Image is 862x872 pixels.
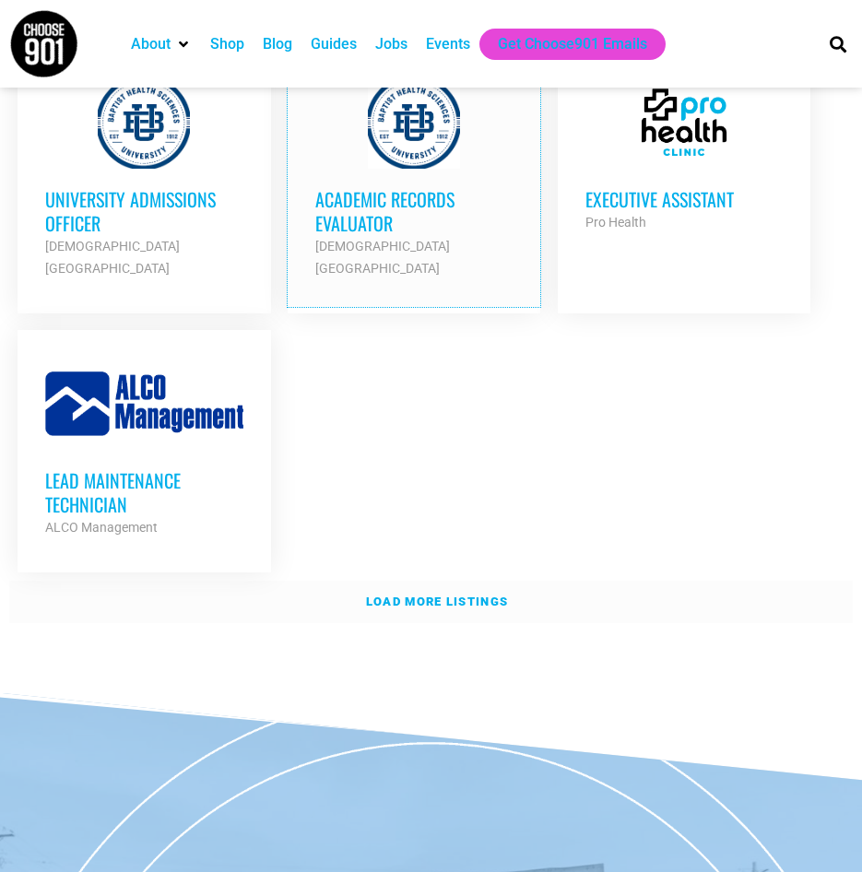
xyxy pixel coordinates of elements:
[9,581,853,623] a: Load more listings
[315,187,514,235] h3: Academic Records Evaluator
[822,29,853,59] div: Search
[210,33,244,55] a: Shop
[122,29,804,60] nav: Main nav
[263,33,292,55] a: Blog
[131,33,171,55] a: About
[426,33,470,55] a: Events
[585,187,784,211] h3: Executive Assistant
[45,520,158,535] strong: ALCO Management
[375,33,407,55] a: Jobs
[45,239,180,276] strong: [DEMOGRAPHIC_DATA][GEOGRAPHIC_DATA]
[498,33,647,55] a: Get Choose901 Emails
[122,29,201,60] div: About
[315,239,450,276] strong: [DEMOGRAPHIC_DATA][GEOGRAPHIC_DATA]
[18,49,271,307] a: University Admissions Officer [DEMOGRAPHIC_DATA][GEOGRAPHIC_DATA]
[366,595,508,608] strong: Load more listings
[558,49,811,261] a: Executive Assistant Pro Health
[585,215,646,230] strong: Pro Health
[45,187,243,235] h3: University Admissions Officer
[45,468,243,516] h3: Lead Maintenance Technician
[288,49,541,307] a: Academic Records Evaluator [DEMOGRAPHIC_DATA][GEOGRAPHIC_DATA]
[18,330,271,566] a: Lead Maintenance Technician ALCO Management
[311,33,357,55] a: Guides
